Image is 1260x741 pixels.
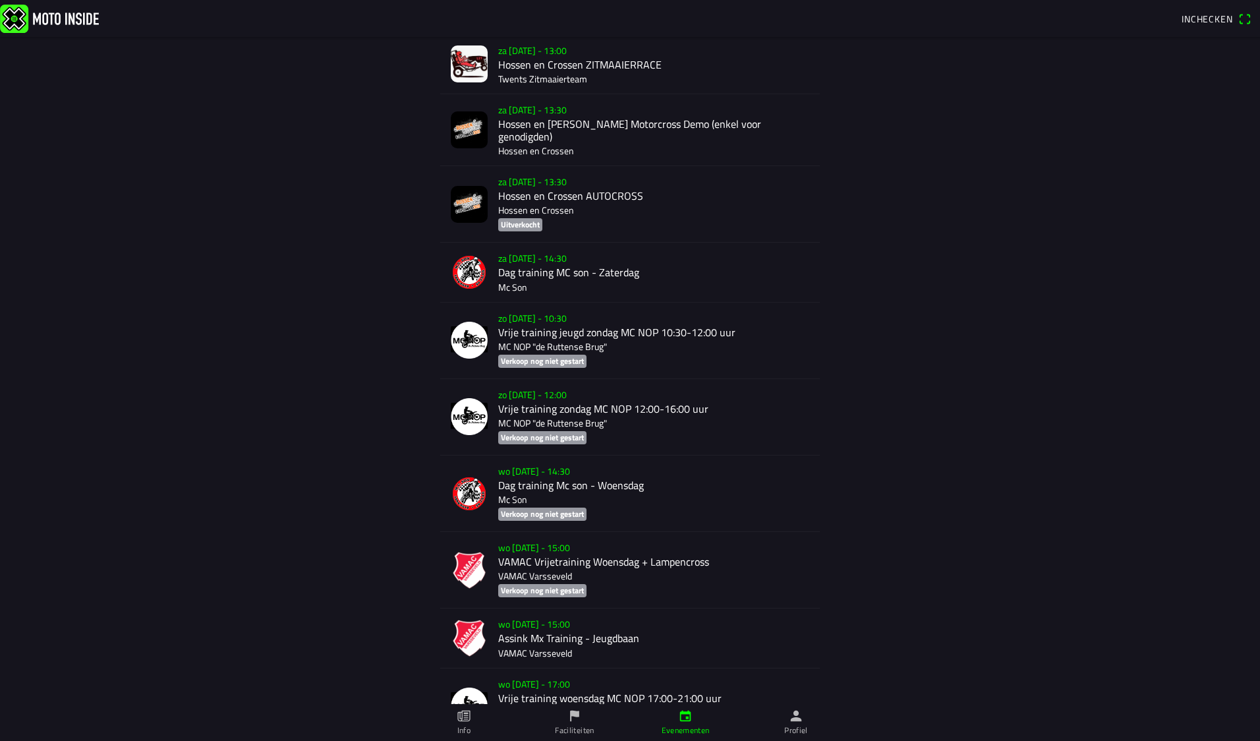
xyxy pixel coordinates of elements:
ion-icon: person [789,709,803,723]
a: zo [DATE] - 12:00Vrije training zondag MC NOP 12:00-16:00 uurMC NOP "de Ruttense Brug"Verkoop nog... [440,379,820,456]
ion-icon: flag [567,709,582,723]
span: Inchecken [1182,12,1233,26]
a: wo [DATE] - 15:00VAMAC Vrijetraining Woensdag + LampencrossVAMAC VarsseveldVerkoop nog niet gestart [440,532,820,608]
ion-label: Evenementen [662,725,710,736]
a: Incheckenqr scanner [1175,7,1257,30]
ion-label: Profiel [784,725,808,736]
a: zo [DATE] - 10:30Vrije training jeugd zondag MC NOP 10:30-12:00 uurMC NOP "de Ruttense Brug"Verko... [440,303,820,379]
a: za [DATE] - 13:00Hossen en Crossen ZITMAAIERRACETwents Zitmaaierteam [440,35,820,94]
img: 3sTRFkwYFLtVROfqqJcBx52HEpdNeTOwoJe6joMk.jpg [451,111,488,148]
img: NjdwpvkGicnr6oC83998ZTDUeXJJ29cK9cmzxz8K.png [451,398,488,435]
img: fcugZSFvzj35COuxVxVvMpNeb0ALz5e3wqyVadaE.jpeg [451,45,488,82]
ion-label: Faciliteiten [555,725,594,736]
ion-label: Info [457,725,471,736]
a: wo [DATE] - 15:00Assink Mx Training - JeugdbaanVAMAC Varsseveld [440,608,820,668]
a: wo [DATE] - 14:30Dag training Mc son - WoensdagMc SonVerkoop nog niet gestart [440,456,820,532]
img: sfRBxcGZmvZ0K6QUyq9TbY0sbKJYVDoKWVN9jkDZ.png [451,254,488,291]
a: za [DATE] - 13:30Hossen en [PERSON_NAME] Motorcross Demo (enkel voor genodigden)Hossen en Crossen [440,94,820,166]
ion-icon: calendar [678,709,693,723]
a: za [DATE] - 14:30Dag training MC son - ZaterdagMc Son [440,243,820,302]
img: O20psfnjAgl6TZjgMaxhcmaJQVhFmzZHKLKV0apc.png [451,552,488,589]
img: NjdwpvkGicnr6oC83998ZTDUeXJJ29cK9cmzxz8K.png [451,688,488,725]
img: NjdwpvkGicnr6oC83998ZTDUeXJJ29cK9cmzxz8K.png [451,322,488,359]
img: xILXvsUnwCQFTW5XZ3Prwt2yAS3TDKuBijgiNKBx.png [451,620,488,657]
ion-icon: paper [457,709,471,723]
img: sfRBxcGZmvZ0K6QUyq9TbY0sbKJYVDoKWVN9jkDZ.png [451,475,488,512]
img: 3sTRFkwYFLtVROfqqJcBx52HEpdNeTOwoJe6joMk.jpg [451,186,488,223]
a: za [DATE] - 13:30Hossen en Crossen AUTOCROSSHossen en CrossenUitverkocht [440,166,820,243]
